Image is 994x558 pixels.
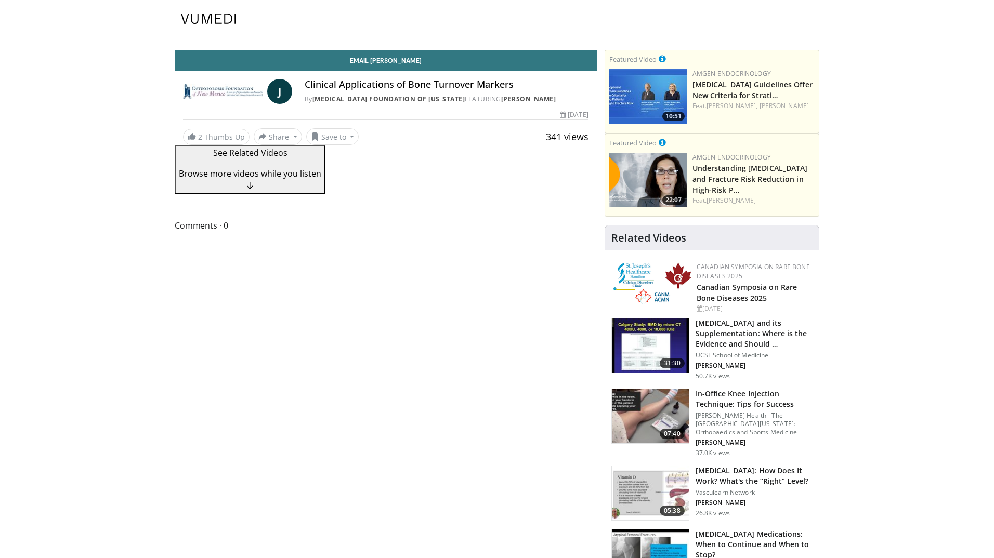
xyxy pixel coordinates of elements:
[692,162,815,195] h3: Understanding Bone Health and Fracture Risk Reduction in High-Risk PMO Patients
[175,219,597,232] span: Comments 0
[692,69,771,78] a: Amgen Endocrinology
[692,78,815,100] h3: Postmenopausal Osteoporosis Guidelines Offer New Criteria for Stratifying Patients According to F...
[692,163,808,195] a: Understanding [MEDICAL_DATA] and Fracture Risk Reduction in High-Risk P…
[305,79,588,90] h4: Clinical Applications of Bone Turnover Markers
[660,358,685,368] span: 31:30
[254,128,302,145] button: Share
[659,137,666,148] a: This is paid for by Amgen Endocrinology
[697,304,810,313] div: [DATE]
[179,168,321,179] span: Browse more videos while you listen
[612,389,689,443] img: 9b54ede4-9724-435c-a780-8950048db540.150x105_q85_crop-smart_upscale.jpg
[609,153,687,207] img: c9a25db3-4db0-49e1-a46f-17b5c91d58a1.png.150x105_q85_crop-smart_upscale.png
[760,101,809,110] a: [PERSON_NAME]
[696,411,813,436] p: [PERSON_NAME] Health - The [GEOGRAPHIC_DATA][US_STATE]: Orthopaedics and Sports Medicine
[696,509,730,517] p: 26.8K views
[662,195,685,205] span: 22:07
[692,101,815,111] div: Feat.
[198,132,202,142] span: 2
[692,153,771,162] a: Amgen Endocrinology
[696,466,813,486] h3: [MEDICAL_DATA]: How Does It Work? What's the “Right” Level?
[692,79,813,100] a: [MEDICAL_DATA] Guidelines Offer New Criteria for Strati…
[696,488,813,497] p: Vasculearn Network
[611,466,813,521] a: 05:38 [MEDICAL_DATA]: How Does It Work? What's the “Right” Level? Vasculearn Network [PERSON_NAME...
[612,466,689,520] img: 8daf03b8-df50-44bc-88e2-7c154046af55.150x105_q85_crop-smart_upscale.jpg
[175,145,325,194] button: See Related Videos Browse more videos while you listen
[696,318,813,349] h3: Vitamin D and its Supplementation: Where is the Evidence and Should We Treat?
[609,55,657,64] small: Featured Video
[707,196,756,205] a: [PERSON_NAME]
[181,14,236,24] img: VuMedi Logo
[697,262,810,281] a: Canadian Symposia on Rare Bone Diseases 2025
[609,138,657,148] small: Featured Video
[696,449,730,457] p: 37.0K views
[696,362,813,370] p: Clifford J. Rosen
[696,499,813,507] p: Clifford J. Rosen
[613,262,691,304] img: 59b7dea3-8883-45d6-a110-d30c6cb0f321.png.150x105_q85_autocrop_double_scale_upscale_version-0.2.png
[696,372,730,380] p: 50.7K views
[609,69,687,124] a: 10:51
[697,282,797,303] a: Canadian Symposia on Rare Bone Diseases 2025
[611,318,813,380] a: 31:30 [MEDICAL_DATA] and its Supplementation: Where is the Evidence and Should … UCSF School of M...
[660,429,685,439] span: 07:40
[609,153,687,207] a: 22:07
[306,128,359,145] button: Save to
[183,79,263,104] img: Osteoporosis Foundation of New Mexico
[611,232,686,244] h4: Related Videos
[560,110,588,119] div: [DATE]
[707,101,757,110] a: [PERSON_NAME],
[305,95,588,104] div: By FEATURING
[611,389,813,457] a: 07:40 In-Office Knee Injection Technique: Tips for Success [PERSON_NAME] Health - The [GEOGRAPHIC...
[179,147,321,159] p: See Related Videos
[696,351,813,360] p: UCSF School of Medicine
[546,130,588,143] span: 341 views
[501,95,556,103] a: [PERSON_NAME]
[183,129,250,145] a: 2 Thumbs Up
[267,79,292,104] a: J
[660,506,685,516] span: 05:38
[175,50,597,71] a: Email [PERSON_NAME]
[609,69,687,124] img: 7b525459-078d-43af-84f9-5c25155c8fbb.png.150x105_q85_crop-smart_upscale.jpg
[612,318,689,373] img: 4bb25b40-905e-443e-8e37-83f056f6e86e.150x105_q85_crop-smart_upscale.jpg
[692,196,815,205] div: Feat.
[696,439,813,447] p: Nathan Skelley
[312,95,465,103] a: [MEDICAL_DATA] Foundation of [US_STATE]
[696,389,813,409] h3: In-Office Knee Injection Technique: Tips for Success
[659,53,666,64] a: This is paid for by Amgen Endocrinology
[662,112,685,121] span: 10:51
